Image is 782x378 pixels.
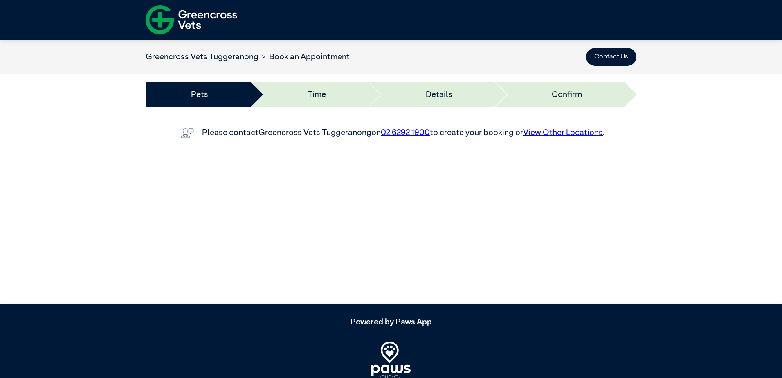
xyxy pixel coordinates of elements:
img: vet [178,125,197,142]
a: 02 6292 1900 [381,128,430,137]
a: Greencross Vets Tuggeranong [146,53,258,61]
li: Book an Appointment [258,51,350,63]
nav: breadcrumb [146,51,350,63]
label: Please contact Greencross Vets Tuggeranong on to create your booking or . [202,128,604,137]
a: View Other Locations [523,128,603,137]
img: f-logo [146,2,237,38]
a: Pets [191,88,208,101]
button: Contact Us [586,48,636,66]
h5: Powered by Paws App [146,317,636,327]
